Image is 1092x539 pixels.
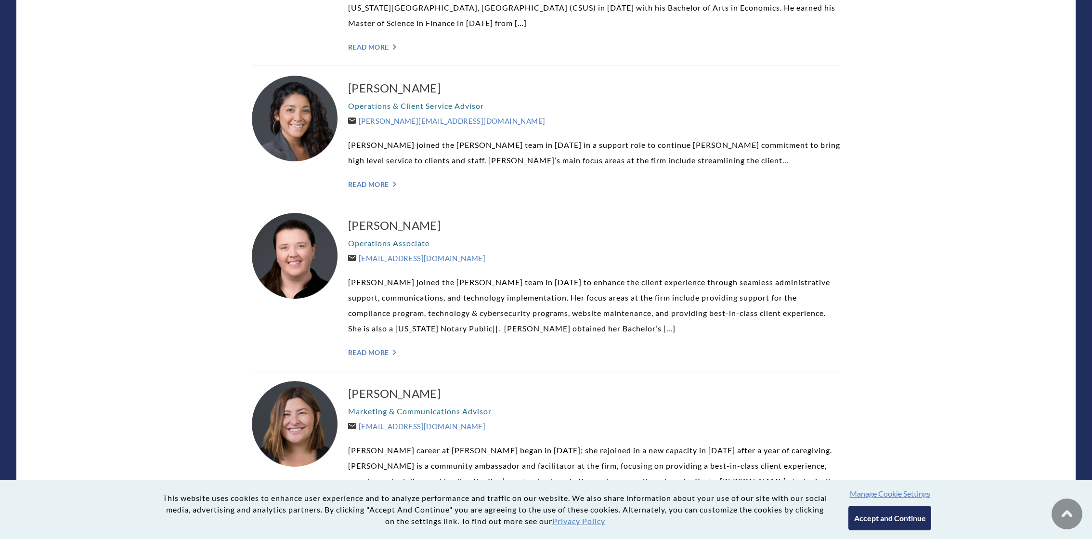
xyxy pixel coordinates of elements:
a: [PERSON_NAME] [348,386,840,401]
button: Accept and Continue [848,506,931,530]
p: Marketing & Communications Advisor [348,404,840,419]
a: [PERSON_NAME] [348,218,840,233]
a: [PERSON_NAME][EMAIL_ADDRESS][DOMAIN_NAME] [348,117,545,125]
p: Operations & Client Service Advisor [348,98,840,114]
p: [PERSON_NAME] joined the [PERSON_NAME] team in [DATE] to enhance the client experience through se... [348,275,840,336]
p: [PERSON_NAME] joined the [PERSON_NAME] team in [DATE] in a support role to continue [PERSON_NAME]... [348,137,840,168]
button: Manage Cookie Settings [850,489,930,498]
a: Read More "> [348,43,840,51]
a: Privacy Policy [552,516,605,526]
p: [PERSON_NAME] career at [PERSON_NAME] began in [DATE]; she rejoined in a new capacity in [DATE] a... [348,443,840,504]
a: [EMAIL_ADDRESS][DOMAIN_NAME] [348,422,485,431]
a: [EMAIL_ADDRESS][DOMAIN_NAME] [348,254,485,263]
a: [PERSON_NAME] [348,80,840,96]
p: Operations Associate [348,236,840,251]
a: Read More "> [348,348,840,356]
p: This website uses cookies to enhance user experience and to analyze performance and traffic on ou... [161,492,829,527]
a: Read More "> [348,180,840,188]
